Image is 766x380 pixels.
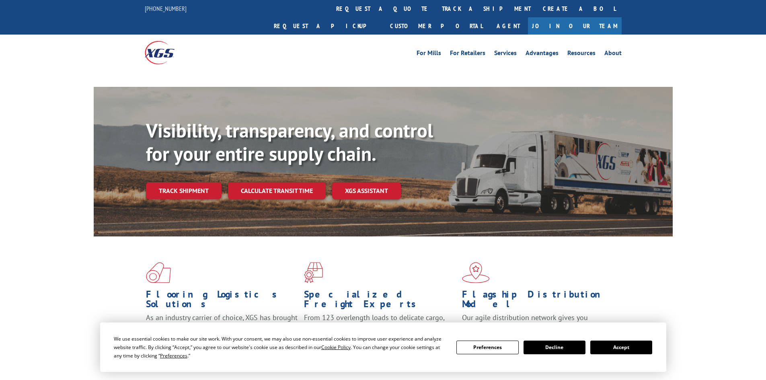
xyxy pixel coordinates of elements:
img: xgs-icon-flagship-distribution-model-red [462,262,490,283]
img: xgs-icon-focused-on-flooring-red [304,262,323,283]
span: As an industry carrier of choice, XGS has brought innovation and dedication to flooring logistics... [146,313,298,341]
button: Accept [590,341,652,354]
a: Request a pickup [268,17,384,35]
h1: Flooring Logistics Solutions [146,290,298,313]
a: For Mills [417,50,441,59]
span: Our agile distribution network gives you nationwide inventory management on demand. [462,313,610,332]
div: We use essential cookies to make our site work. With your consent, we may also use non-essential ... [114,335,447,360]
a: For Retailers [450,50,485,59]
a: Track shipment [146,182,222,199]
a: [PHONE_NUMBER] [145,4,187,12]
p: From 123 overlength loads to delicate cargo, our experienced staff knows the best way to move you... [304,313,456,349]
a: Services [494,50,517,59]
a: About [604,50,622,59]
a: Join Our Team [528,17,622,35]
a: XGS ASSISTANT [332,182,401,199]
button: Preferences [456,341,518,354]
a: Advantages [526,50,559,59]
span: Preferences [160,352,187,359]
a: Resources [567,50,596,59]
span: Cookie Policy [321,344,351,351]
b: Visibility, transparency, and control for your entire supply chain. [146,118,433,166]
h1: Specialized Freight Experts [304,290,456,313]
button: Decline [524,341,585,354]
h1: Flagship Distribution Model [462,290,614,313]
div: Cookie Consent Prompt [100,322,666,372]
a: Agent [489,17,528,35]
a: Customer Portal [384,17,489,35]
a: Calculate transit time [228,182,326,199]
img: xgs-icon-total-supply-chain-intelligence-red [146,262,171,283]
